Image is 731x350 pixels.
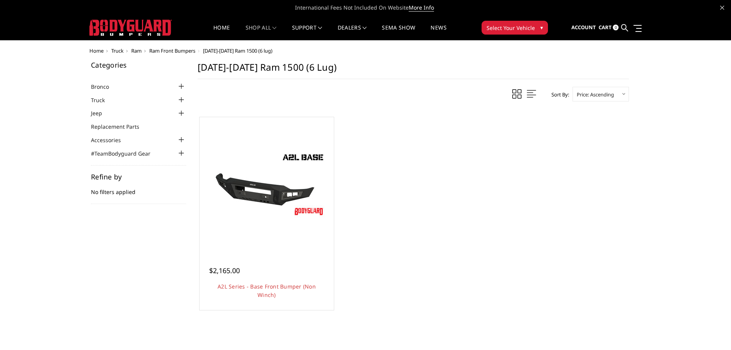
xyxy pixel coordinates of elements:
[209,266,240,275] span: $2,165.00
[540,23,543,32] span: ▾
[89,47,104,54] a: Home
[149,47,195,54] a: Ram Front Bumpers
[91,96,114,104] a: Truck
[613,25,619,30] span: 0
[111,47,124,54] a: Truck
[547,89,569,100] label: Sort By:
[203,47,272,54] span: [DATE]-[DATE] Ram 1500 (6 lug)
[409,4,434,12] a: More Info
[218,283,316,299] a: A2L Series - Base Front Bumper (Non Winch)
[91,123,149,131] a: Replacement Parts
[487,24,535,32] span: Select Your Vehicle
[91,83,119,91] a: Bronco
[91,109,112,117] a: Jeep
[91,149,160,158] a: #TeamBodyguard Gear
[198,61,629,79] h1: [DATE]-[DATE] Ram 1500 (6 lug)
[599,17,619,38] a: Cart 0
[599,24,612,31] span: Cart
[201,119,332,250] a: A2L Series - Base Front Bumper (Non Winch) A2L Series - Base Front Bumper (Non Winch)
[292,25,322,40] a: Support
[482,21,548,35] button: Select Your Vehicle
[91,173,186,180] h5: Refine by
[431,25,446,40] a: News
[338,25,367,40] a: Dealers
[382,25,415,40] a: SEMA Show
[571,24,596,31] span: Account
[89,20,172,36] img: BODYGUARD BUMPERS
[91,136,130,144] a: Accessories
[91,61,186,68] h5: Categories
[131,47,142,54] a: Ram
[571,17,596,38] a: Account
[213,25,230,40] a: Home
[91,173,186,204] div: No filters applied
[246,25,277,40] a: shop all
